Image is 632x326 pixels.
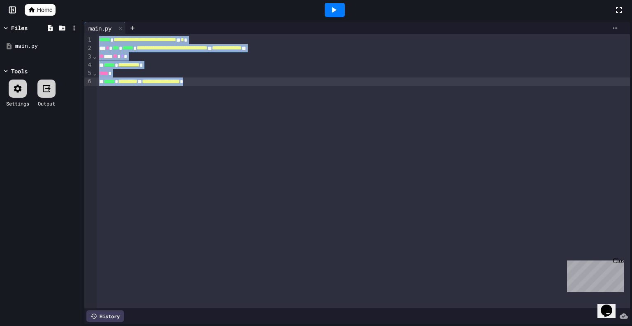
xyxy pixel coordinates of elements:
span: Fold line [93,70,97,76]
span: Home [37,6,52,14]
div: 5 [84,69,93,77]
div: 4 [84,61,93,69]
span: Fold line [93,53,97,60]
iframe: chat widget [564,257,624,292]
div: main.py [84,24,116,33]
div: main.py [84,22,126,34]
div: Settings [6,100,29,107]
div: 6 [84,77,93,86]
div: History [86,310,124,322]
div: Files [11,23,28,32]
div: Output [38,100,55,107]
a: Home [25,4,56,16]
div: Tools [11,67,28,75]
div: 1 [84,36,93,44]
div: 3 [84,53,93,61]
iframe: chat widget [597,293,624,318]
div: 2 [84,44,93,52]
div: Chat with us now!Close [3,3,57,52]
div: main.py [15,42,79,50]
